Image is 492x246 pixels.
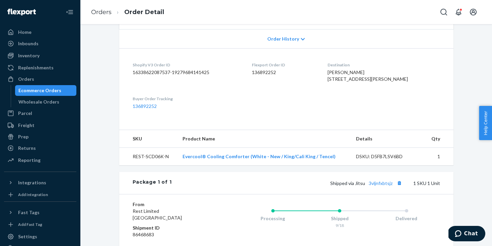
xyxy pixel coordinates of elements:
[15,85,77,96] a: Ecommerce Orders
[183,153,336,159] a: Evercool® Cooling Comforter (White - New / King/Cali King / Tencel)
[18,87,61,94] div: Ecommerce Orders
[328,62,440,68] dt: Destination
[18,222,42,227] div: Add Fast Tag
[18,209,40,216] div: Fast Tags
[373,215,440,222] div: Delivered
[18,29,31,36] div: Home
[369,180,393,186] a: 3vljnfxbtsjz
[133,208,182,221] span: Rest Limited [GEOGRAPHIC_DATA]
[124,8,164,16] a: Order Detail
[252,69,317,76] dd: 136892252
[18,64,54,71] div: Replenishments
[177,130,351,148] th: Product Name
[479,106,492,140] button: Help Center
[18,179,46,186] div: Integrations
[133,201,213,208] dt: From
[18,99,59,105] div: Wholesale Orders
[252,62,317,68] dt: Flexport Order ID
[424,130,453,148] th: Qty
[63,5,76,19] button: Close Navigation
[133,62,241,68] dt: Shopify V3 Order ID
[18,110,32,117] div: Parcel
[18,145,36,151] div: Returns
[133,231,213,238] dd: 86468683
[18,40,39,47] div: Inbounds
[91,8,112,16] a: Orders
[467,5,480,19] button: Open account menu
[171,179,440,187] div: 1 SKU 1 Unit
[4,207,76,218] button: Fast Tags
[328,69,408,82] span: [PERSON_NAME] [STREET_ADDRESS][PERSON_NAME]
[4,50,76,61] a: Inventory
[4,131,76,142] a: Prep
[18,233,37,240] div: Settings
[4,231,76,242] a: Settings
[351,130,424,148] th: Details
[15,97,77,107] a: Wholesale Orders
[4,120,76,131] a: Freight
[330,180,404,186] span: Shipped via Jitsu
[133,69,241,76] dd: 16338622087537-19279684141425
[4,38,76,49] a: Inbounds
[4,155,76,166] a: Reporting
[18,192,48,197] div: Add Integration
[4,191,76,199] a: Add Integration
[267,36,299,42] span: Order History
[4,108,76,119] a: Parcel
[4,143,76,153] a: Returns
[18,122,34,129] div: Freight
[18,133,28,140] div: Prep
[395,179,404,187] button: Copy tracking number
[306,215,373,222] div: Shipped
[452,5,465,19] button: Open notifications
[133,179,172,187] div: Package 1 of 1
[4,62,76,73] a: Replenishments
[4,27,76,38] a: Home
[119,148,178,166] td: REST-SCD06K-N
[424,148,453,166] td: 1
[306,223,373,228] div: 9/18
[7,9,36,15] img: Flexport logo
[133,103,157,109] a: 136892252
[4,74,76,84] a: Orders
[239,215,306,222] div: Processing
[86,2,169,22] ol: breadcrumbs
[18,157,41,164] div: Reporting
[4,221,76,229] a: Add Fast Tag
[18,76,34,82] div: Orders
[133,96,241,102] dt: Buyer Order Tracking
[448,226,485,243] iframe: Opens a widget where you can chat to one of our agents
[133,225,213,231] dt: Shipment ID
[18,52,40,59] div: Inventory
[119,130,178,148] th: SKU
[4,177,76,188] button: Integrations
[356,153,419,160] div: DSKU: D5FB7LSV6BD
[437,5,450,19] button: Open Search Box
